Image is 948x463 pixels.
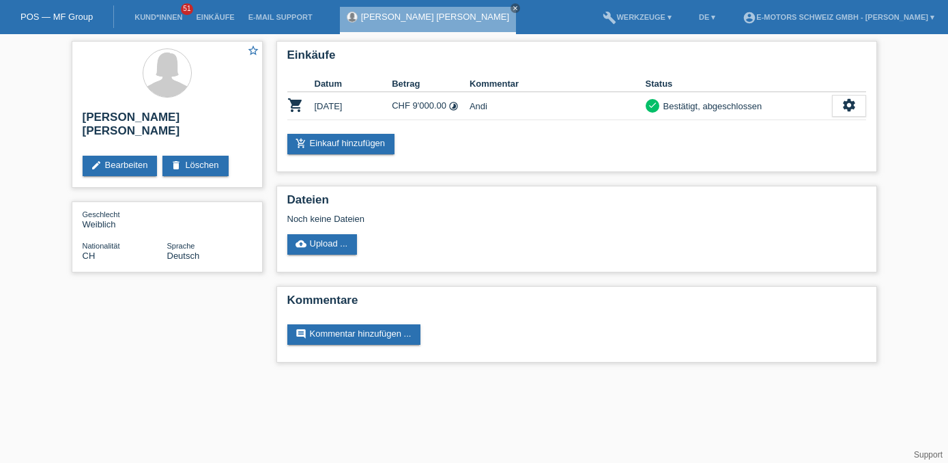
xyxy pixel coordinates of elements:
[512,5,519,12] i: close
[247,44,259,57] i: star_border
[392,92,470,120] td: CHF 9'000.00
[171,160,182,171] i: delete
[511,3,520,13] a: close
[83,251,96,261] span: Schweiz
[315,92,392,120] td: [DATE]
[648,100,657,110] i: check
[603,11,616,25] i: build
[287,294,866,314] h2: Kommentare
[162,156,228,176] a: deleteLöschen
[91,160,102,171] i: edit
[83,111,252,145] h2: [PERSON_NAME] [PERSON_NAME]
[167,242,195,250] span: Sprache
[448,101,459,111] i: Fixe Raten (12 Raten)
[83,242,120,250] span: Nationalität
[242,13,319,21] a: E-Mail Support
[83,210,120,219] span: Geschlecht
[287,214,704,224] div: Noch keine Dateien
[189,13,241,21] a: Einkäufe
[287,193,866,214] h2: Dateien
[181,3,193,15] span: 51
[20,12,93,22] a: POS — MF Group
[83,156,158,176] a: editBearbeiten
[392,76,470,92] th: Betrag
[128,13,189,21] a: Kund*innen
[315,76,392,92] th: Datum
[296,138,306,149] i: add_shopping_cart
[287,97,304,113] i: POSP00027744
[736,13,941,21] a: account_circleE-Motors Schweiz GmbH - [PERSON_NAME] ▾
[83,209,167,229] div: Weiblich
[296,328,306,339] i: comment
[470,92,646,120] td: Andi
[743,11,756,25] i: account_circle
[287,134,395,154] a: add_shopping_cartEinkauf hinzufügen
[287,234,358,255] a: cloud_uploadUpload ...
[287,48,866,69] h2: Einkäufe
[659,99,762,113] div: Bestätigt, abgeschlossen
[646,76,832,92] th: Status
[287,324,421,345] a: commentKommentar hinzufügen ...
[247,44,259,59] a: star_border
[296,238,306,249] i: cloud_upload
[470,76,646,92] th: Kommentar
[167,251,200,261] span: Deutsch
[842,98,857,113] i: settings
[692,13,722,21] a: DE ▾
[596,13,678,21] a: buildWerkzeuge ▾
[914,450,943,460] a: Support
[361,12,509,22] a: [PERSON_NAME] [PERSON_NAME]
